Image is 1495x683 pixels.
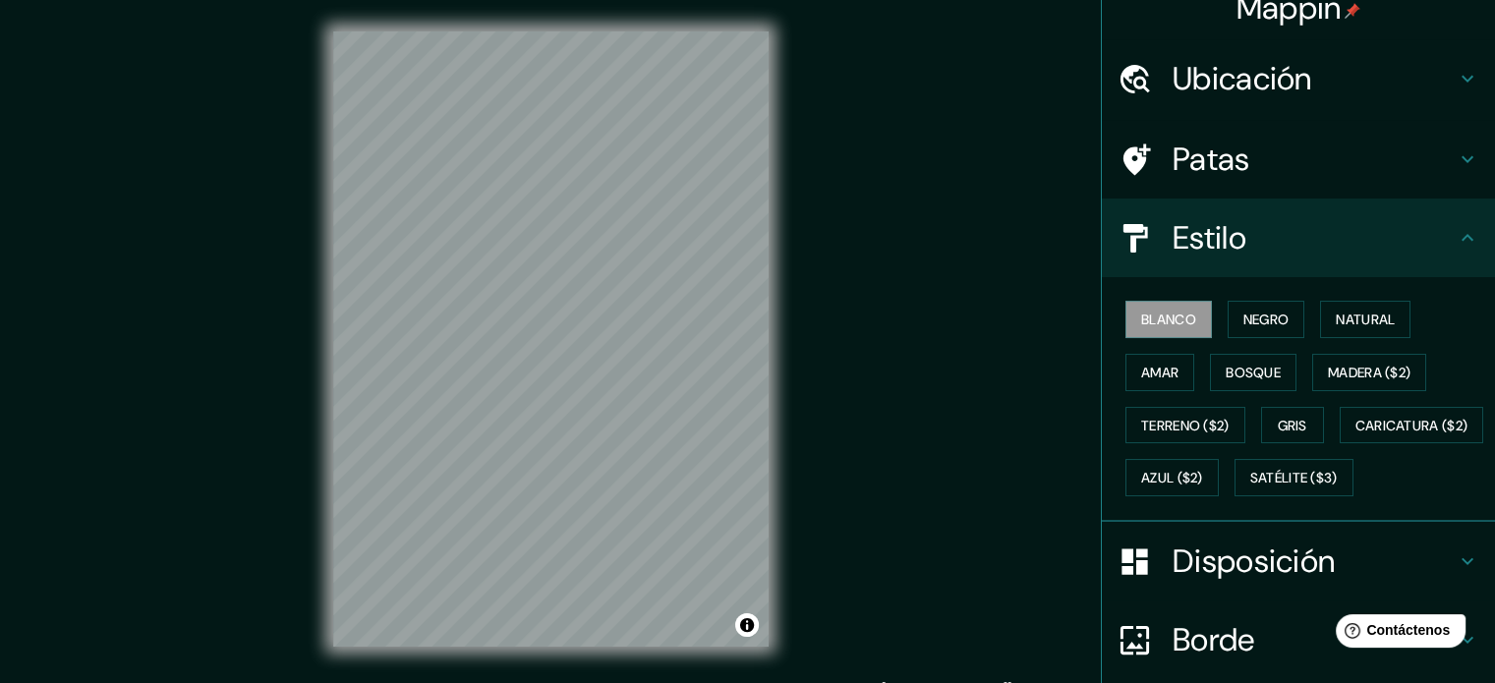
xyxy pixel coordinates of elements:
[1125,407,1245,444] button: Terreno ($2)
[1243,311,1290,328] font: Negro
[1125,459,1219,496] button: Azul ($2)
[1141,417,1230,434] font: Terreno ($2)
[1173,619,1255,660] font: Borde
[1210,354,1296,391] button: Bosque
[1228,301,1305,338] button: Negro
[1173,139,1250,180] font: Patas
[1355,417,1468,434] font: Caricatura ($2)
[1250,470,1338,487] font: Satélite ($3)
[1312,354,1426,391] button: Madera ($2)
[1320,606,1473,661] iframe: Lanzador de widgets de ayuda
[1173,217,1246,258] font: Estilo
[1336,311,1395,328] font: Natural
[1340,407,1484,444] button: Caricatura ($2)
[1226,364,1281,381] font: Bosque
[1102,600,1495,679] div: Borde
[1320,301,1410,338] button: Natural
[1141,470,1203,487] font: Azul ($2)
[1141,311,1196,328] font: Blanco
[1125,354,1194,391] button: Amar
[1102,39,1495,118] div: Ubicación
[1141,364,1179,381] font: Amar
[1173,58,1312,99] font: Ubicación
[1328,364,1410,381] font: Madera ($2)
[1278,417,1307,434] font: Gris
[1345,3,1360,19] img: pin-icon.png
[1173,541,1335,582] font: Disposición
[1261,407,1324,444] button: Gris
[1235,459,1353,496] button: Satélite ($3)
[1102,522,1495,600] div: Disposición
[1102,199,1495,277] div: Estilo
[1102,120,1495,199] div: Patas
[333,31,769,647] canvas: Mapa
[735,613,759,637] button: Activar o desactivar atribución
[1125,301,1212,338] button: Blanco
